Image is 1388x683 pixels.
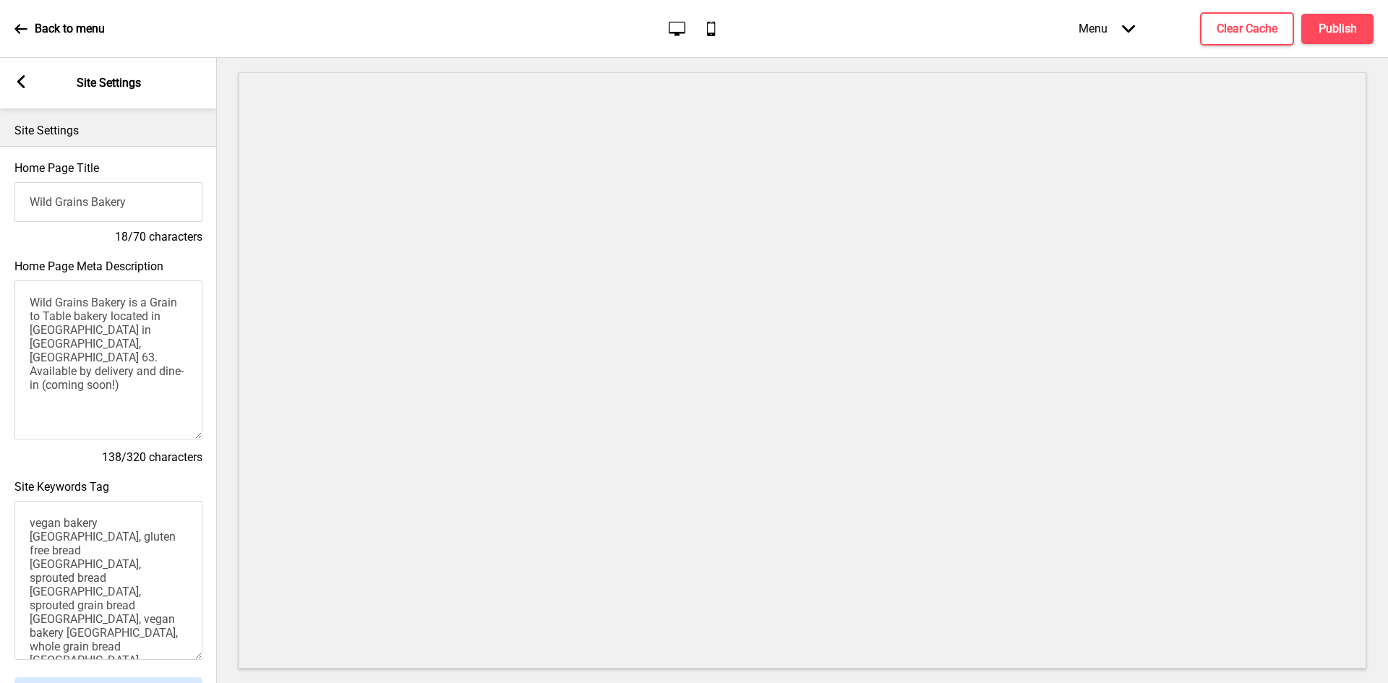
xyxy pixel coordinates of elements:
a: Back to menu [14,9,105,48]
label: Site Keywords Tag [14,480,109,494]
textarea: vegan bakery [GEOGRAPHIC_DATA], gluten free bread [GEOGRAPHIC_DATA], sprouted bread [GEOGRAPHIC_D... [14,501,202,660]
p: Back to menu [35,21,105,37]
button: Publish [1301,14,1374,44]
label: Home Page Title [14,161,99,175]
p: Site Settings [77,75,141,91]
h4: Clear Cache [1217,21,1277,37]
div: Menu [1064,7,1149,50]
p: Site Settings [14,123,202,139]
label: Home Page Meta Description [14,259,163,273]
textarea: Wild Grains Bakery is a Grain to Table bakery located in [GEOGRAPHIC_DATA] in [GEOGRAPHIC_DATA], ... [14,280,202,439]
h4: Publish [1319,21,1357,37]
h4: 138/320 characters [14,450,202,465]
h4: 18/70 characters [14,229,202,245]
button: Clear Cache [1200,12,1294,46]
